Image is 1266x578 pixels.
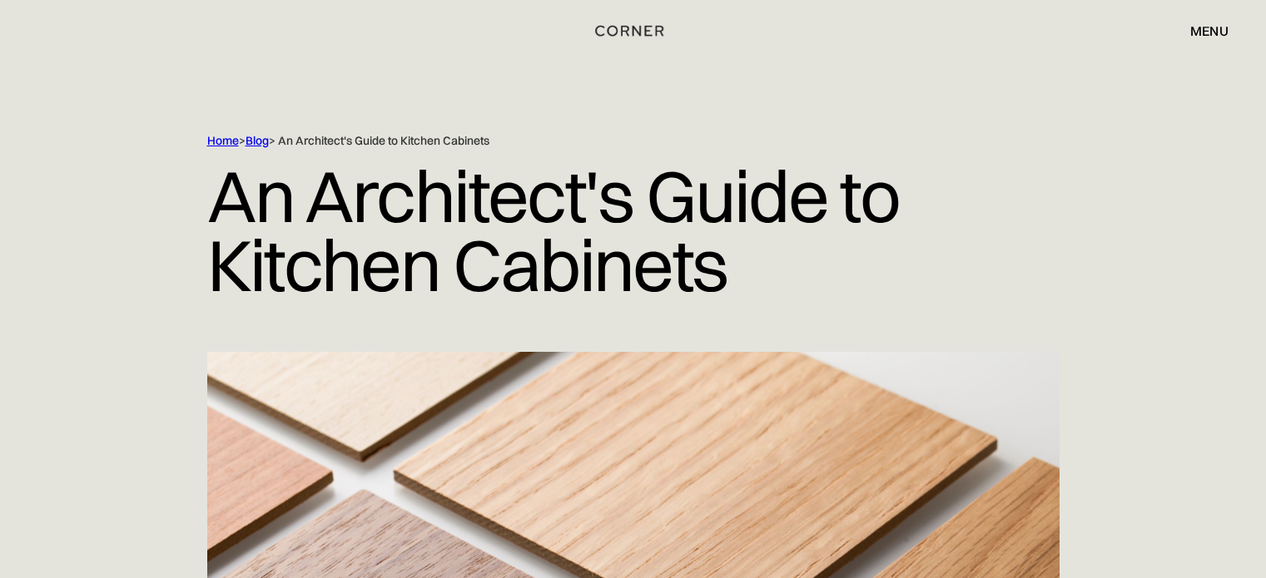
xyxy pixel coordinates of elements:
[207,149,1060,312] h1: An Architect's Guide to Kitchen Cabinets
[207,133,239,148] a: Home
[1174,17,1229,45] div: menu
[589,20,676,42] a: home
[1190,24,1229,37] div: menu
[246,133,269,148] a: Blog
[207,133,990,149] div: > > An Architect's Guide to Kitchen Cabinets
